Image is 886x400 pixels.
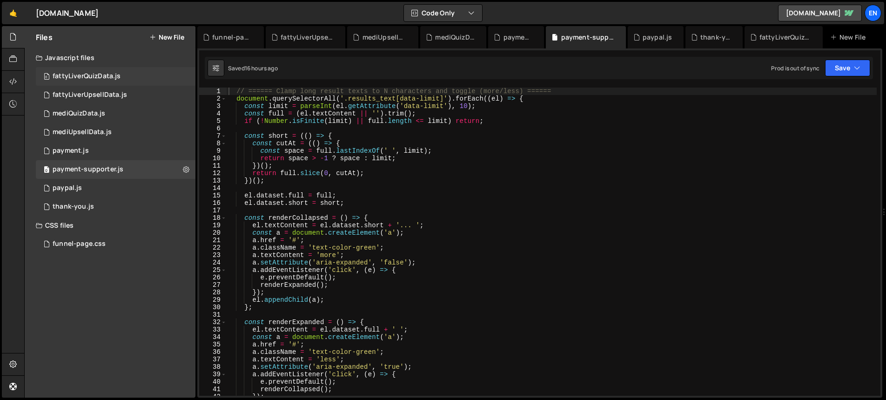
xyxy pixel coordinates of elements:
[561,33,615,42] div: payment-supporter.js
[149,34,184,41] button: New File
[199,356,227,363] div: 37
[36,179,195,197] div: 16956/46550.js
[36,142,195,160] div: 16956/46551.js
[199,259,227,266] div: 24
[199,363,227,371] div: 38
[199,333,227,341] div: 34
[53,203,94,211] div: thank-you.js
[199,140,227,147] div: 8
[503,33,533,42] div: payment.js
[36,67,195,86] div: 16956/46566.js
[771,64,819,72] div: Prod is out of sync
[199,348,227,356] div: 36
[199,304,227,311] div: 30
[36,86,195,104] div: 16956/46565.js
[199,117,227,125] div: 5
[44,74,49,81] span: 0
[36,235,195,253] div: 16956/47008.css
[830,33,869,42] div: New File
[199,274,227,281] div: 26
[199,132,227,140] div: 7
[199,125,227,132] div: 6
[36,7,99,19] div: [DOMAIN_NAME]
[778,5,862,21] a: [DOMAIN_NAME]
[199,169,227,177] div: 12
[199,289,227,296] div: 28
[199,229,227,237] div: 20
[199,378,227,386] div: 40
[53,147,89,155] div: payment.js
[199,296,227,304] div: 29
[44,167,49,174] span: 0
[199,244,227,251] div: 22
[199,184,227,192] div: 14
[199,192,227,199] div: 15
[25,216,195,235] div: CSS files
[199,311,227,319] div: 31
[53,128,112,136] div: mediUpsellData.js
[700,33,732,42] div: thank-you.js
[825,60,870,76] button: Save
[199,341,227,348] div: 35
[199,326,227,333] div: 33
[53,240,106,248] div: funnel-page.css
[199,266,227,274] div: 25
[435,33,475,42] div: mediQuizData.js
[199,207,227,214] div: 17
[25,48,195,67] div: Javascript files
[53,72,121,81] div: fattyLiverQuizData.js
[212,33,253,42] div: funnel-page.css
[245,64,278,72] div: 16 hours ago
[53,184,82,192] div: paypal.js
[199,319,227,326] div: 32
[36,197,195,216] div: 16956/46524.js
[199,110,227,117] div: 4
[759,33,812,42] div: fattyLiverQuizData.js
[199,222,227,229] div: 19
[199,371,227,378] div: 39
[199,102,227,110] div: 3
[53,109,105,118] div: mediQuizData.js
[199,162,227,169] div: 11
[199,88,227,95] div: 1
[199,237,227,244] div: 21
[36,123,195,142] div: 16956/46701.js
[2,2,25,24] a: 🤙
[199,177,227,184] div: 13
[36,104,195,123] div: 16956/46700.js
[643,33,672,42] div: paypal.js
[281,33,334,42] div: fattyLiverUpsellData.js
[53,165,123,174] div: payment-supporter.js
[199,199,227,207] div: 16
[362,33,408,42] div: mediUpsellData.js
[199,155,227,162] div: 10
[199,147,227,155] div: 9
[199,214,227,222] div: 18
[199,251,227,259] div: 23
[53,91,127,99] div: fattyLiverUpsellData.js
[199,95,227,102] div: 2
[199,386,227,393] div: 41
[199,281,227,289] div: 27
[36,160,195,179] div: 16956/46552.js
[228,64,278,72] div: Saved
[36,32,53,42] h2: Files
[404,5,482,21] button: Code Only
[865,5,881,21] a: En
